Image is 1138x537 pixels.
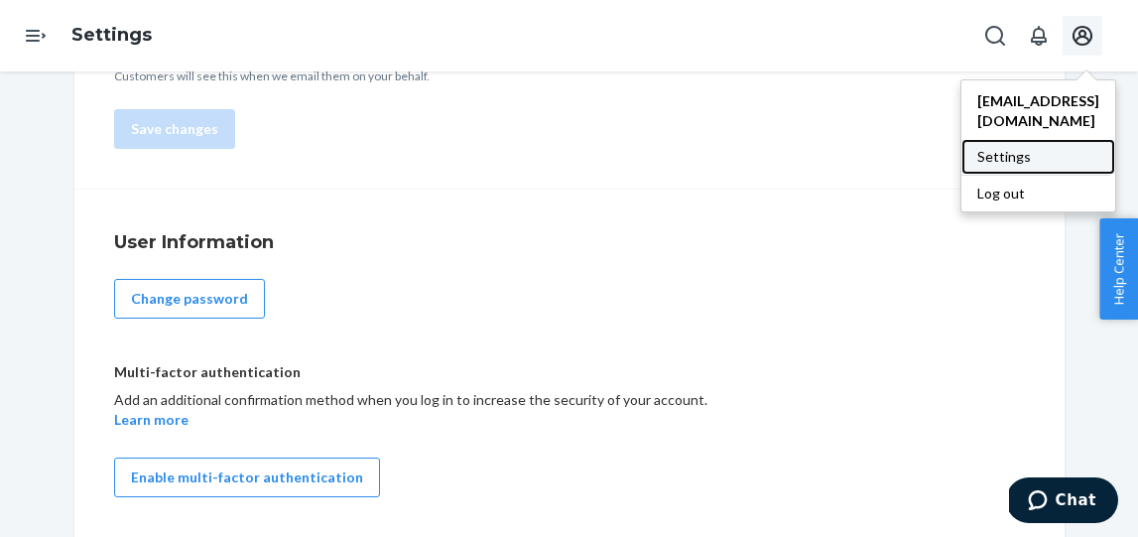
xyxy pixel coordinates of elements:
a: Settings [71,24,152,46]
button: Enable multi-factor authentication [114,458,380,497]
span: [EMAIL_ADDRESS][DOMAIN_NAME] [977,91,1099,131]
p: Multi-factor authentication [114,362,301,382]
button: Change password [114,279,265,319]
a: Settings [961,139,1115,175]
a: [EMAIL_ADDRESS][DOMAIN_NAME] [961,83,1115,139]
button: Open Search Box [975,16,1015,56]
h4: User Information [114,229,1025,255]
iframe: Opens a widget where you can chat to one of our agents [1009,477,1118,527]
button: Open notifications [1019,16,1059,56]
button: Open account menu [1063,16,1102,56]
button: Save changes [114,109,235,149]
button: Log out [961,175,1110,211]
div: Add an additional confirmation method when you log in to increase the security of your account. [114,390,709,430]
button: Open Navigation [16,16,56,56]
button: Help Center [1099,218,1138,320]
ol: breadcrumbs [56,7,168,65]
p: Customers will see this when we email them on your behalf. [114,67,432,84]
button: Learn more [114,410,189,430]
